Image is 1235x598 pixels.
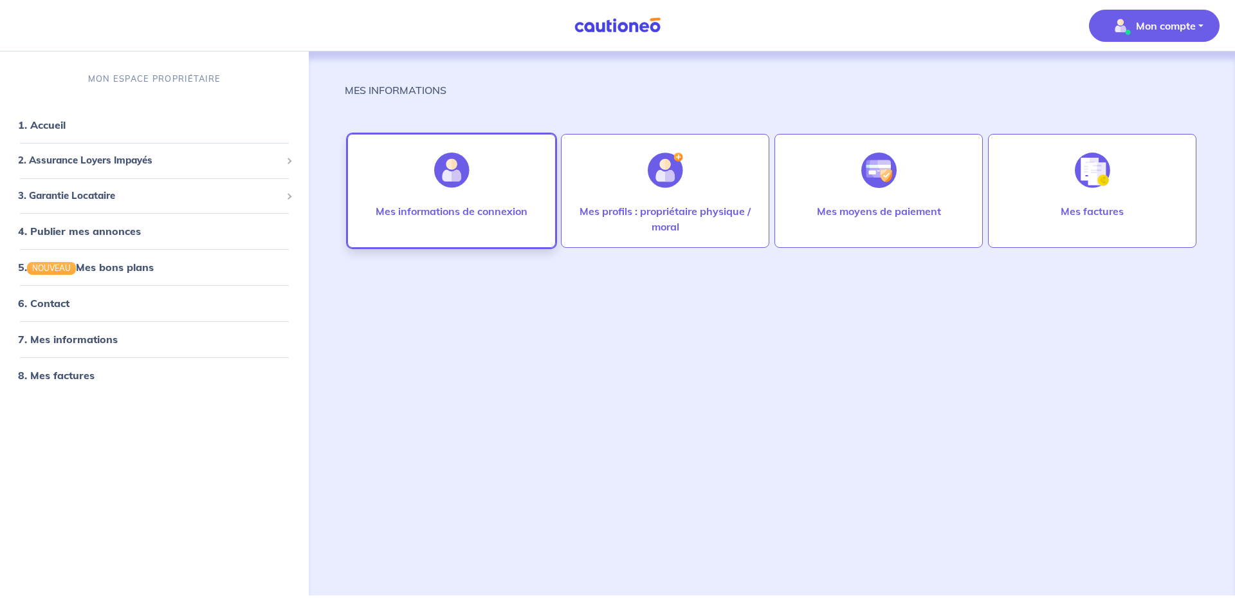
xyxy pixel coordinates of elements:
[1061,203,1124,219] p: Mes factures
[18,225,141,238] a: 4. Publier mes annonces
[88,73,221,85] p: MON ESPACE PROPRIÉTAIRE
[434,153,470,188] img: illu_account.svg
[861,153,897,188] img: illu_credit_card_no_anim.svg
[1136,18,1196,33] p: Mon compte
[5,254,304,280] div: 5.NOUVEAUMes bons plans
[574,203,756,234] p: Mes profils : propriétaire physique / moral
[18,297,69,310] a: 6. Contact
[648,153,683,188] img: illu_account_add.svg
[5,183,304,209] div: 3. Garantie Locataire
[376,203,527,219] p: Mes informations de connexion
[5,218,304,244] div: 4. Publier mes annonces
[1075,153,1110,188] img: illu_invoice.svg
[18,333,118,346] a: 7. Mes informations
[18,153,281,168] span: 2. Assurance Loyers Impayés
[18,261,154,274] a: 5.NOUVEAUMes bons plans
[569,17,666,33] img: Cautioneo
[5,362,304,388] div: 8. Mes factures
[18,189,281,203] span: 3. Garantie Locataire
[5,290,304,316] div: 6. Contact
[18,118,66,131] a: 1. Accueil
[817,203,941,219] p: Mes moyens de paiement
[345,82,446,98] p: MES INFORMATIONS
[5,148,304,173] div: 2. Assurance Loyers Impayés
[5,112,304,138] div: 1. Accueil
[1089,10,1220,42] button: illu_account_valid_menu.svgMon compte
[18,369,95,382] a: 8. Mes factures
[5,326,304,352] div: 7. Mes informations
[1110,15,1131,36] img: illu_account_valid_menu.svg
